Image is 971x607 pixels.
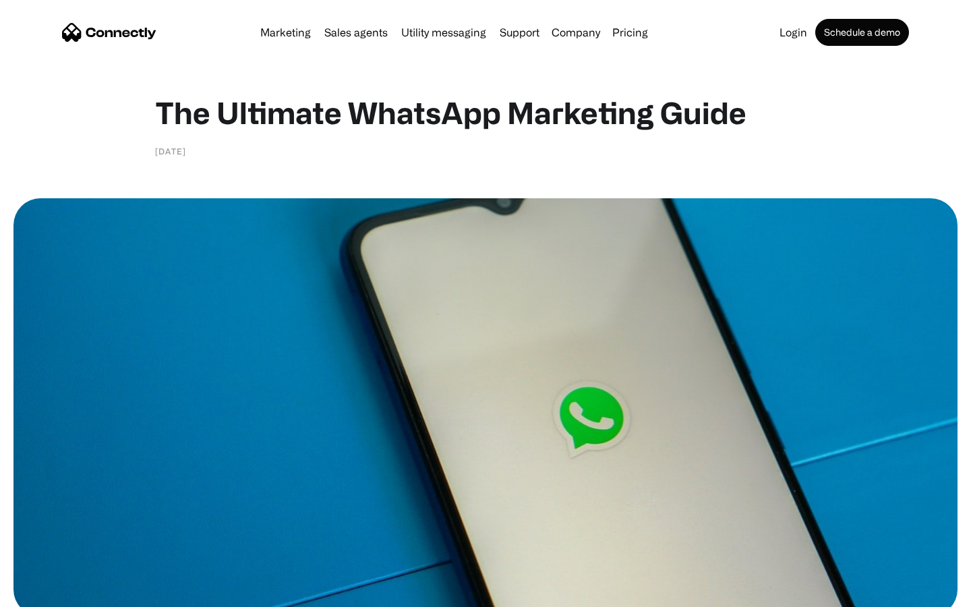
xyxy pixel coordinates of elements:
[815,19,909,46] a: Schedule a demo
[155,94,816,131] h1: The Ultimate WhatsApp Marketing Guide
[552,23,600,42] div: Company
[255,27,316,38] a: Marketing
[396,27,492,38] a: Utility messaging
[27,583,81,602] ul: Language list
[774,27,813,38] a: Login
[494,27,545,38] a: Support
[13,583,81,602] aside: Language selected: English
[319,27,393,38] a: Sales agents
[607,27,653,38] a: Pricing
[155,144,186,158] div: [DATE]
